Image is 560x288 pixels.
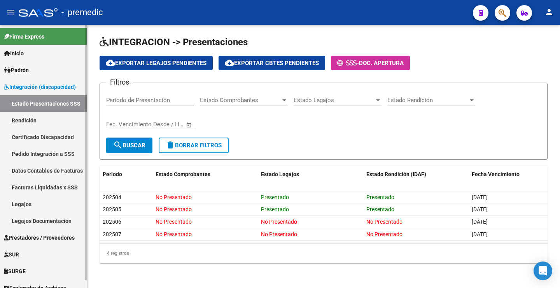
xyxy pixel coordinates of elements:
[366,194,394,200] span: Presentado
[366,206,394,212] span: Presentado
[469,166,548,183] datatable-header-cell: Fecha Vencimiento
[113,140,122,150] mat-icon: search
[331,56,410,70] button: -Doc. Apertura
[4,267,26,276] span: SURGE
[261,194,289,200] span: Presentado
[472,231,488,237] span: [DATE]
[472,194,488,200] span: [DATE]
[61,4,103,21] span: - premedic
[156,171,210,177] span: Estado Comprobantes
[219,56,325,70] button: Exportar Cbtes Pendientes
[103,194,121,200] span: 202504
[534,261,552,280] div: Open Intercom Messenger
[106,121,138,128] input: Fecha inicio
[4,83,76,91] span: Integración (discapacidad)
[4,250,19,259] span: SUR
[103,219,121,225] span: 202506
[100,166,152,183] datatable-header-cell: Periodo
[544,7,554,17] mat-icon: person
[294,97,374,104] span: Estado Legajos
[113,142,145,149] span: Buscar
[261,219,297,225] span: No Presentado
[225,60,319,67] span: Exportar Cbtes Pendientes
[4,233,75,242] span: Prestadores / Proveedores
[100,37,248,48] span: INTEGRACION -> Presentaciones
[225,58,234,67] mat-icon: cloud_download
[100,244,548,263] div: 4 registros
[258,166,363,183] datatable-header-cell: Estado Legajos
[387,97,468,104] span: Estado Rendición
[4,32,44,41] span: Firma Express
[261,206,289,212] span: Presentado
[363,166,469,183] datatable-header-cell: Estado Rendición (IDAF)
[185,120,194,129] button: Open calendar
[261,171,299,177] span: Estado Legajos
[166,142,222,149] span: Borrar Filtros
[4,49,24,58] span: Inicio
[145,121,182,128] input: Fecha fin
[366,171,426,177] span: Estado Rendición (IDAF)
[472,171,520,177] span: Fecha Vencimiento
[156,231,192,237] span: No Presentado
[337,60,359,67] span: -
[359,60,404,67] span: Doc. Apertura
[106,60,206,67] span: Exportar Legajos Pendientes
[366,231,402,237] span: No Presentado
[103,171,122,177] span: Periodo
[100,56,213,70] button: Exportar Legajos Pendientes
[156,219,192,225] span: No Presentado
[472,206,488,212] span: [DATE]
[261,231,297,237] span: No Presentado
[472,219,488,225] span: [DATE]
[366,219,402,225] span: No Presentado
[159,138,229,153] button: Borrar Filtros
[6,7,16,17] mat-icon: menu
[166,140,175,150] mat-icon: delete
[156,206,192,212] span: No Presentado
[4,66,29,74] span: Padrón
[106,77,133,88] h3: Filtros
[103,231,121,237] span: 202507
[106,138,152,153] button: Buscar
[103,206,121,212] span: 202505
[106,58,115,67] mat-icon: cloud_download
[156,194,192,200] span: No Presentado
[200,97,281,104] span: Estado Comprobantes
[152,166,258,183] datatable-header-cell: Estado Comprobantes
